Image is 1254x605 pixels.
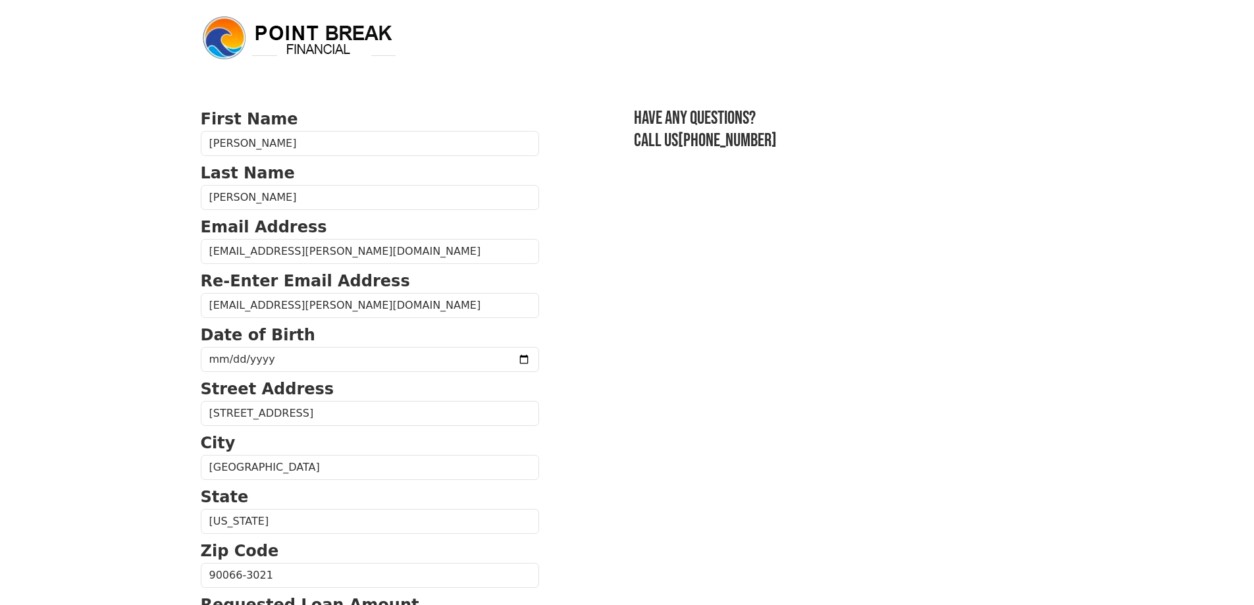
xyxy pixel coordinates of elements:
h3: Call us [634,130,1054,152]
strong: Zip Code [201,542,279,560]
input: City [201,455,539,480]
strong: Re-Enter Email Address [201,272,410,290]
input: Street Address [201,401,539,426]
input: First Name [201,131,539,156]
strong: Street Address [201,380,334,398]
input: Re-Enter Email Address [201,293,539,318]
strong: State [201,488,249,506]
img: logo.png [201,14,398,62]
input: Zip Code [201,563,539,588]
input: Email Address [201,239,539,264]
h3: Have any questions? [634,107,1054,130]
input: Last Name [201,185,539,210]
strong: Date of Birth [201,326,315,344]
a: [PHONE_NUMBER] [678,130,777,151]
strong: City [201,434,236,452]
strong: Email Address [201,218,327,236]
strong: First Name [201,110,298,128]
strong: Last Name [201,164,295,182]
